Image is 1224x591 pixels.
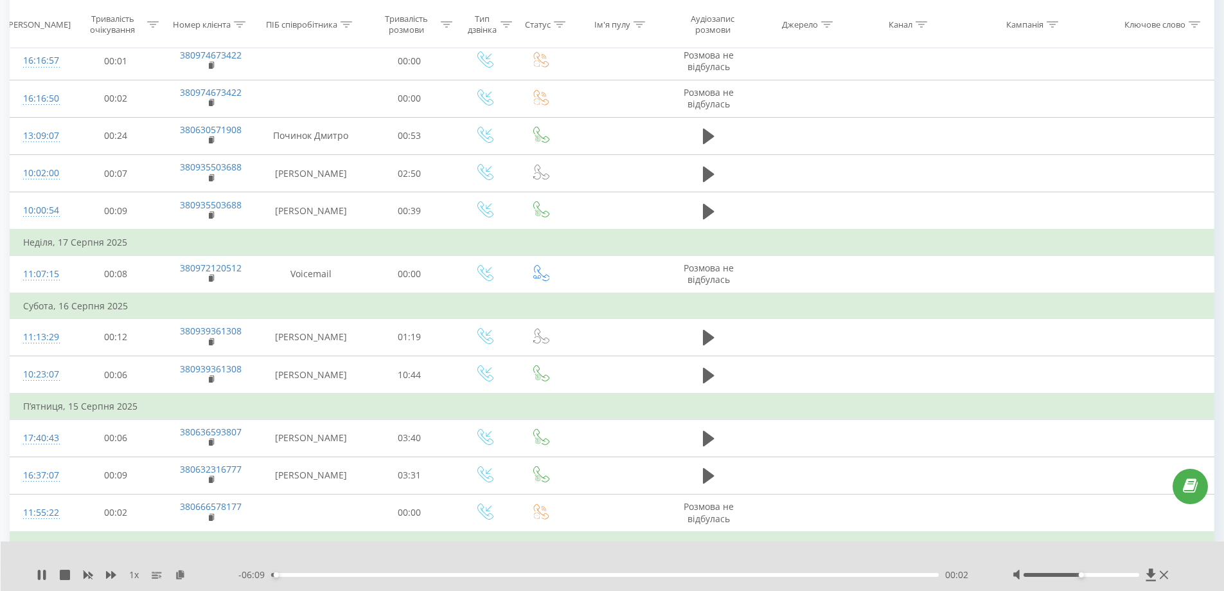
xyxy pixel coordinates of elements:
td: 10:44 [363,356,456,394]
span: Розмова не відбулась [684,500,734,524]
td: 00:02 [69,494,163,532]
td: [PERSON_NAME] [259,155,363,192]
div: Канал [889,19,912,30]
div: [PERSON_NAME] [6,19,71,30]
div: 13:09:07 [23,123,57,149]
a: 380630571908 [180,123,242,136]
div: Ім'я пулу [594,19,630,30]
div: Тривалість розмови [375,14,438,35]
div: Джерело [782,19,818,30]
td: 00:00 [363,42,456,80]
a: 380636593807 [180,426,242,438]
td: 01:19 [363,318,456,356]
div: 11:55:22 [23,500,57,525]
td: [PERSON_NAME] [259,356,363,394]
a: 380632316777 [180,463,242,475]
td: Четвер, 14 Серпня 2025 [10,532,1214,558]
td: 00:39 [363,192,456,230]
span: 00:02 [945,568,968,581]
span: Розмова не відбулась [684,262,734,286]
div: 10:02:00 [23,161,57,186]
td: П’ятниця, 15 Серпня 2025 [10,394,1214,419]
div: 11:07:15 [23,262,57,287]
div: Ключове слово [1124,19,1185,30]
td: 02:50 [363,155,456,192]
td: Починок Дмитро [259,117,363,154]
td: 00:06 [69,356,163,394]
div: 17:40:43 [23,426,57,451]
span: Розмова не відбулась [684,86,734,110]
td: 00:01 [69,42,163,80]
td: 00:09 [69,457,163,494]
a: 380974673422 [180,49,242,61]
div: Аудіозапис розмови [675,14,750,35]
a: 380666578177 [180,500,242,513]
span: 1 x [129,568,139,581]
td: 03:31 [363,457,456,494]
td: Voicemail [259,255,363,293]
div: 10:23:07 [23,362,57,387]
td: [PERSON_NAME] [259,457,363,494]
td: [PERSON_NAME] [259,318,363,356]
div: Accessibility label [273,572,278,577]
td: 00:00 [363,255,456,293]
div: Accessibility label [1079,572,1084,577]
td: 00:07 [69,155,163,192]
div: 10:00:54 [23,198,57,223]
div: Тривалість очікування [81,14,145,35]
td: 00:53 [363,117,456,154]
td: [PERSON_NAME] [259,192,363,230]
td: 00:06 [69,419,163,457]
a: 380972120512 [180,262,242,274]
div: 16:16:50 [23,86,57,111]
div: Тип дзвінка [467,14,497,35]
span: - 06:09 [238,568,271,581]
td: 00:09 [69,192,163,230]
a: 380974673422 [180,86,242,98]
td: 00:08 [69,255,163,293]
div: 16:16:57 [23,48,57,73]
a: 380939361308 [180,325,242,337]
td: 00:00 [363,80,456,117]
a: 380939361308 [180,363,242,375]
div: 16:37:07 [23,463,57,488]
div: 11:13:29 [23,325,57,350]
td: 00:24 [69,117,163,154]
td: 00:02 [69,80,163,117]
td: 00:00 [363,494,456,532]
div: Кампанія [1006,19,1043,30]
span: Розмова не відбулась [684,49,734,73]
td: 03:40 [363,419,456,457]
td: 00:12 [69,318,163,356]
div: Номер клієнта [173,19,231,30]
td: Субота, 16 Серпня 2025 [10,293,1214,319]
a: 380935503688 [180,161,242,173]
div: ПІБ співробітника [266,19,337,30]
td: Неділя, 17 Серпня 2025 [10,230,1214,255]
a: 380935503688 [180,199,242,211]
div: Статус [525,19,551,30]
td: [PERSON_NAME] [259,419,363,457]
